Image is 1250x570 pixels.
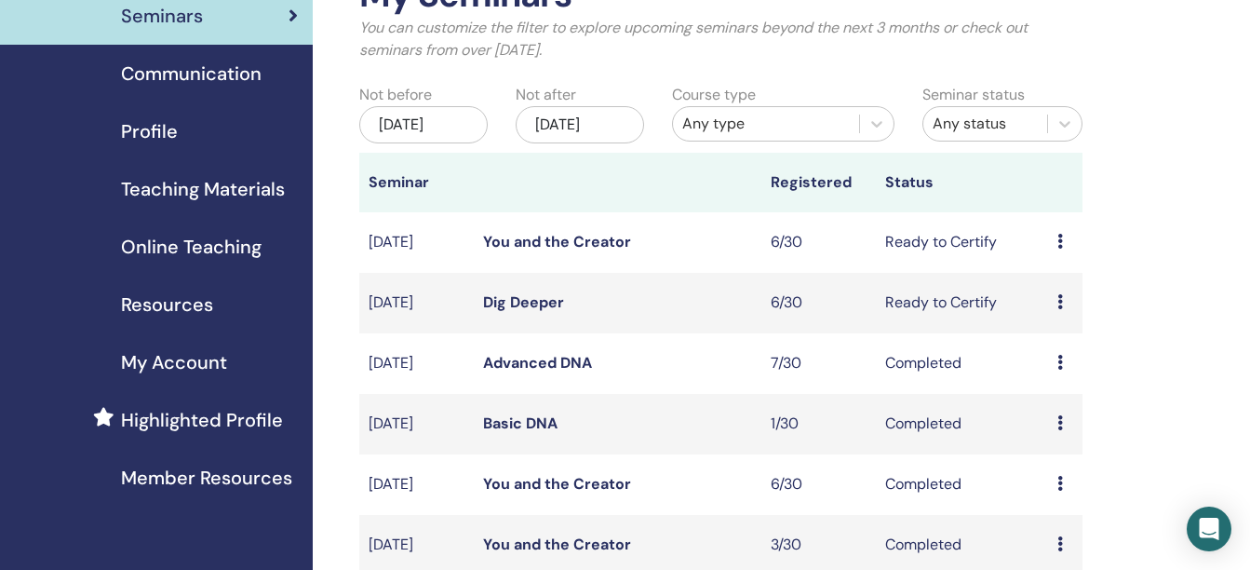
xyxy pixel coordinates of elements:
td: Ready to Certify [876,212,1048,273]
div: [DATE] [359,106,488,143]
th: Status [876,153,1048,212]
label: Course type [672,84,756,106]
span: Communication [121,60,262,88]
span: Teaching Materials [121,175,285,203]
span: Online Teaching [121,233,262,261]
td: [DATE] [359,333,474,394]
td: 1/30 [761,394,876,455]
label: Not before [359,84,432,106]
td: Completed [876,455,1048,515]
td: 6/30 [761,212,876,273]
th: Seminar [359,153,474,212]
span: Highlighted Profile [121,406,283,434]
td: 6/30 [761,455,876,515]
a: You and the Creator [483,232,631,251]
a: Basic DNA [483,414,558,433]
td: 6/30 [761,273,876,333]
td: [DATE] [359,273,474,333]
label: Not after [516,84,576,106]
span: Member Resources [121,464,292,492]
th: Registered [761,153,876,212]
div: [DATE] [516,106,644,143]
td: Completed [876,333,1048,394]
a: You and the Creator [483,474,631,494]
div: Any type [682,113,850,135]
td: Ready to Certify [876,273,1048,333]
div: Any status [933,113,1038,135]
a: Advanced DNA [483,353,592,373]
div: Open Intercom Messenger [1187,507,1231,551]
td: Completed [876,394,1048,455]
span: Profile [121,117,178,145]
a: Dig Deeper [483,292,564,312]
span: Seminars [121,2,203,30]
span: My Account [121,348,227,376]
td: 7/30 [761,333,876,394]
p: You can customize the filter to explore upcoming seminars beyond the next 3 months or check out s... [359,17,1082,61]
td: [DATE] [359,455,474,515]
td: [DATE] [359,212,474,273]
span: Resources [121,291,213,319]
label: Seminar status [922,84,1025,106]
td: [DATE] [359,394,474,455]
a: You and the Creator [483,535,631,554]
